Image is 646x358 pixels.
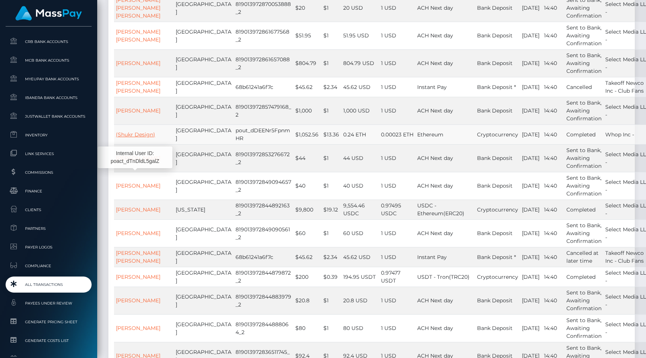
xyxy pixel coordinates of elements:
span: Link Services [9,149,89,158]
span: Ethereum [417,131,443,138]
td: 14:40 [542,314,565,342]
a: [PERSON_NAME] [116,230,160,237]
td: 40 USD [341,172,379,200]
td: Cryptocurrency [475,124,520,144]
td: 819013972844892163_2 [234,200,293,219]
td: 1 USD [379,219,415,247]
td: Bank Deposit * [475,247,520,267]
td: $13.36 [322,124,341,144]
td: [GEOGRAPHIC_DATA] [174,287,234,314]
span: Compliance [9,262,89,270]
span: Generate Pricing Sheet [9,318,89,326]
span: USDC - Ethereum(ERC20) [417,202,464,217]
td: [DATE] [520,172,542,200]
td: Bank Deposit * [475,77,520,97]
span: Inventory [9,131,89,139]
a: Partners [6,220,92,237]
a: Clients [6,202,92,218]
td: Cryptocurrency [475,267,520,287]
span: JustWallet Bank Accounts [9,112,89,121]
td: $1,000 [293,97,322,124]
td: 14:40 [542,200,565,219]
td: [DATE] [520,267,542,287]
td: $19.12 [322,200,341,219]
a: [PERSON_NAME] [116,107,160,114]
td: 1 USD [379,247,415,267]
td: [DATE] [520,287,542,314]
span: Instant Pay [417,254,447,260]
td: [GEOGRAPHIC_DATA] [174,172,234,200]
td: 14:40 [542,219,565,247]
td: Sent to Bank, Awaiting Confirmation [565,49,603,77]
a: Payees under Review [6,295,92,311]
td: 819013972844888064_2 [234,314,293,342]
td: Sent to Bank, Awaiting Confirmation [565,144,603,172]
td: Cryptocurrency [475,200,520,219]
td: $20.8 [293,287,322,314]
td: 1 USD [379,77,415,97]
td: 14:40 [542,22,565,49]
td: [DATE] [520,77,542,97]
a: Payer Logos [6,239,92,255]
td: 1 USD [379,172,415,200]
td: $1,052.56 [293,124,322,144]
a: JustWallet Bank Accounts [6,108,92,124]
td: 819013972861657088_2 [234,49,293,77]
td: Completed [565,124,603,144]
td: 44 USD [341,144,379,172]
span: ACH Next day [417,325,453,331]
a: Link Services [6,146,92,162]
td: 9,554.46 USDC [341,200,379,219]
td: [DATE] [520,314,542,342]
td: 1 USD [379,49,415,77]
a: Ibanera Bank Accounts [6,90,92,106]
td: $45.62 [293,77,322,97]
td: [DATE] [520,144,542,172]
td: 14:40 [542,97,565,124]
a: Commissions [6,164,92,180]
td: [GEOGRAPHIC_DATA] [174,219,234,247]
a: [PERSON_NAME] [PERSON_NAME] [116,28,160,43]
td: $1 [322,97,341,124]
td: [DATE] [520,219,542,247]
td: $1 [322,144,341,172]
span: USDT - Tron(TRC20) [417,274,470,280]
span: Partners [9,224,89,233]
td: Sent to Bank, Awaiting Confirmation [565,172,603,200]
td: [DATE] [520,22,542,49]
td: 14:40 [542,77,565,97]
td: 45.62 USD [341,247,379,267]
td: Bank Deposit [475,49,520,77]
span: All Transactions [9,280,89,289]
span: MyEUPay Bank Accounts [9,75,89,83]
td: Bank Deposit [475,172,520,200]
td: $9,800 [293,200,322,219]
td: $1 [322,219,341,247]
td: $1 [322,22,341,49]
td: 819013972857479168_2 [234,97,293,124]
td: Completed [565,267,603,287]
td: 0.00023 ETH [379,124,415,144]
span: CRB Bank Accounts [9,37,89,46]
td: 1,000 USD [341,97,379,124]
td: 804.79 USD [341,49,379,77]
td: Cancelled [565,77,603,97]
td: Bank Deposit [475,287,520,314]
td: 68b61241a6f7c [234,247,293,267]
td: Bank Deposit [475,314,520,342]
td: 14:40 [542,172,565,200]
td: $1 [322,314,341,342]
span: Instant Pay [417,84,447,90]
td: [GEOGRAPHIC_DATA] [174,267,234,287]
td: $45.62 [293,247,322,267]
td: [DATE] [520,97,542,124]
td: 1 USD [379,97,415,124]
td: 819013972849090561_2 [234,219,293,247]
td: $1 [322,287,341,314]
a: Generate Pricing Sheet [6,314,92,330]
td: [GEOGRAPHIC_DATA] [174,49,234,77]
td: 1 USD [379,314,415,342]
td: $60 [293,219,322,247]
td: 14:40 [542,247,565,267]
td: $200 [293,267,322,287]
